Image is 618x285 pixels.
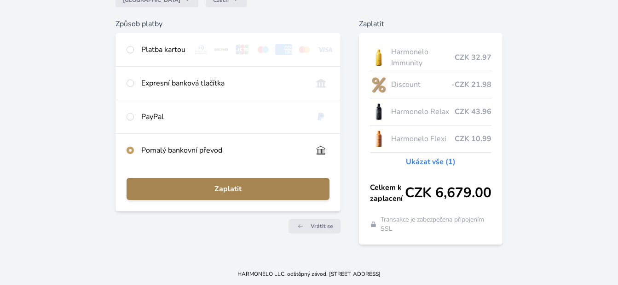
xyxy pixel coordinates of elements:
span: Transakce je zabezpečena připojením SSL [381,215,492,234]
img: CLEAN_RELAX_se_stinem_x-lo.jpg [370,100,387,123]
img: bankTransfer_IBAN.svg [312,145,329,156]
img: CLEAN_FLEXI_se_stinem_x-hi_(1)-lo.jpg [370,127,387,150]
h6: Způsob platby [116,18,341,29]
img: paypal.svg [312,111,329,122]
span: Zaplatit [134,183,322,194]
img: diners.svg [193,44,210,55]
span: CZK 43.96 [455,106,491,117]
img: mc.svg [296,44,313,55]
div: PayPal [141,111,305,122]
img: discount-lo.png [370,73,387,96]
span: Celkem k zaplacení [370,182,405,204]
span: CZK 6,679.00 [405,185,491,201]
img: jcb.svg [234,44,251,55]
img: amex.svg [275,44,292,55]
span: Harmonelo Relax [391,106,455,117]
img: maestro.svg [254,44,271,55]
span: Vrátit se [311,222,333,230]
span: Discount [391,79,452,90]
img: onlineBanking_CZ.svg [312,78,329,89]
span: CZK 10.99 [455,133,491,144]
div: Expresní banková tlačítka [141,78,305,89]
button: Zaplatit [127,178,329,200]
a: Ukázat vše (1) [406,156,456,167]
span: Harmonelo Flexi [391,133,455,144]
div: Pomalý bankovní převod [141,145,305,156]
span: Harmonelo Immunity [391,46,455,68]
img: discover.svg [213,44,230,55]
h6: Zaplatit [359,18,503,29]
span: -CZK 21.98 [451,79,491,90]
span: CZK 32.97 [455,52,491,63]
img: IMMUNITY_se_stinem_x-lo.jpg [370,46,387,69]
img: visa.svg [317,44,334,55]
a: Vrátit se [289,219,341,234]
div: Platba kartou [141,44,185,55]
